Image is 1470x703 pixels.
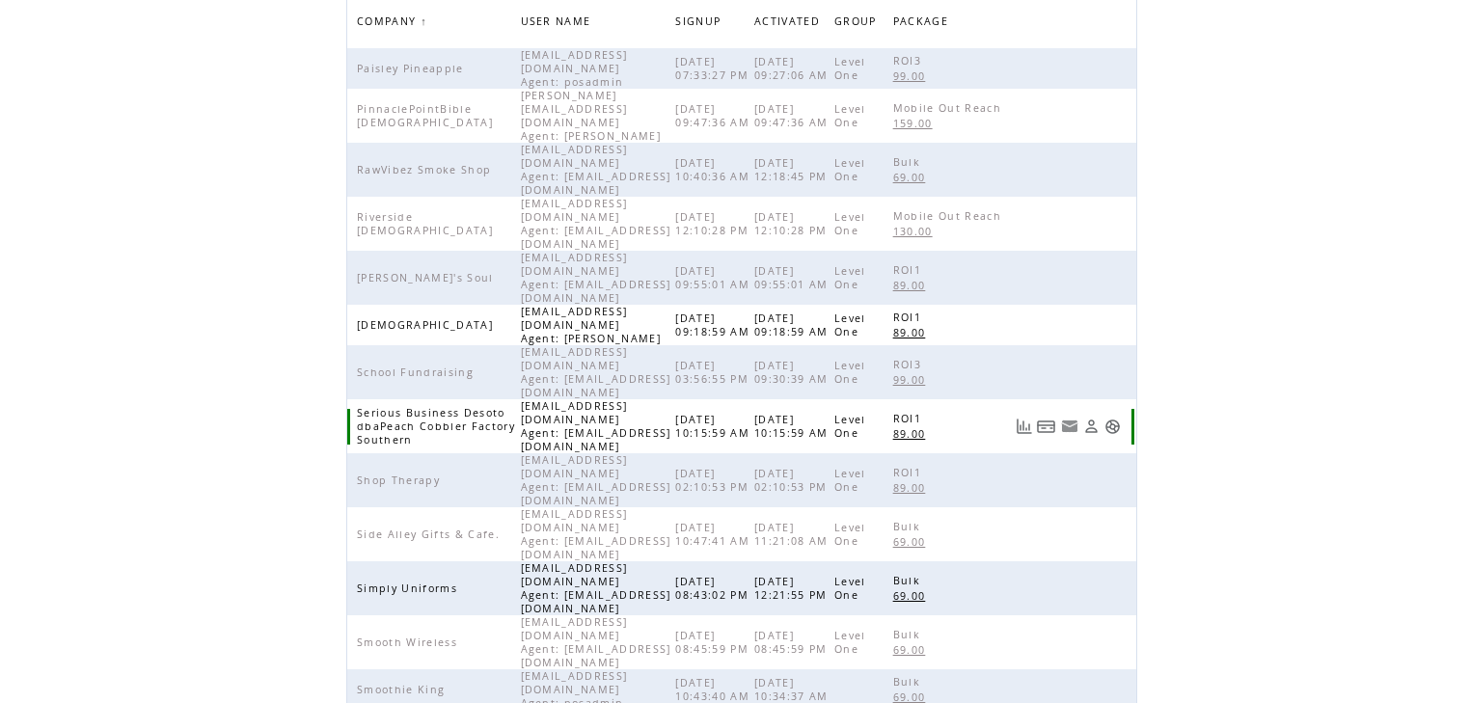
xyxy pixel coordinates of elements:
[521,14,596,26] a: USER NAME
[754,359,833,386] span: [DATE] 09:30:39 AM
[893,117,938,130] span: 159.00
[834,629,866,656] span: Level One
[754,311,833,338] span: [DATE] 09:18:59 AM
[357,62,469,75] span: Paisley Pineapple
[834,311,866,338] span: Level One
[893,225,938,238] span: 130.00
[893,589,931,603] span: 69.00
[521,89,667,143] span: [PERSON_NAME][EMAIL_ADDRESS][DOMAIN_NAME] Agent: [PERSON_NAME]
[754,629,832,656] span: [DATE] 08:45:59 PM
[754,55,833,82] span: [DATE] 09:27:06 AM
[754,10,830,38] a: ACTIVATED
[834,102,866,129] span: Level One
[834,55,866,82] span: Level One
[675,10,725,38] span: SIGNUP
[521,561,671,615] span: [EMAIL_ADDRESS][DOMAIN_NAME] Agent: [EMAIL_ADDRESS][DOMAIN_NAME]
[1061,418,1078,435] a: Resend welcome email to this user
[893,223,942,239] a: 130.00
[754,102,833,129] span: [DATE] 09:47:36 AM
[754,210,832,237] span: [DATE] 12:10:28 PM
[893,155,925,169] span: Bulk
[893,101,1006,115] span: Mobile Out Reach
[675,210,753,237] span: [DATE] 12:10:28 PM
[893,279,931,292] span: 89.00
[675,14,725,26] a: SIGNUP
[675,359,753,386] span: [DATE] 03:56:55 PM
[357,163,496,176] span: RawVibez Smoke Shop
[357,210,498,237] span: Riverside [DEMOGRAPHIC_DATA]
[893,675,925,689] span: Bulk
[521,251,671,305] span: [EMAIL_ADDRESS][DOMAIN_NAME] Agent: [EMAIL_ADDRESS][DOMAIN_NAME]
[357,683,449,696] span: Smoothie King
[893,535,931,549] span: 69.00
[357,635,462,649] span: Smooth Wireless
[834,156,866,183] span: Level One
[893,520,925,533] span: Bulk
[521,197,671,251] span: [EMAIL_ADDRESS][DOMAIN_NAME] Agent: [EMAIL_ADDRESS][DOMAIN_NAME]
[893,10,953,38] span: PACKAGE
[675,413,754,440] span: [DATE] 10:15:59 AM
[893,69,931,83] span: 99.00
[675,311,754,338] span: [DATE] 09:18:59 AM
[675,55,753,82] span: [DATE] 07:33:27 PM
[357,318,498,332] span: [DEMOGRAPHIC_DATA]
[675,521,754,548] span: [DATE] 10:47:41 AM
[893,427,931,441] span: 89.00
[357,271,499,284] span: [PERSON_NAME]'s Soul
[521,48,629,89] span: [EMAIL_ADDRESS][DOMAIN_NAME] Agent: posadmin
[357,365,478,379] span: School Fundraising
[834,10,886,38] a: GROUP
[754,156,832,183] span: [DATE] 12:18:45 PM
[893,311,926,324] span: ROI1
[357,102,498,129] span: PinnaclePointBible [DEMOGRAPHIC_DATA]
[675,102,754,129] span: [DATE] 09:47:36 AM
[893,628,925,641] span: Bulk
[357,406,515,446] span: Serious Business Desoto dbaPeach Cobbler Factory Southern
[754,575,832,602] span: [DATE] 12:21:55 PM
[893,54,926,68] span: ROI3
[1016,419,1032,435] a: View Usage
[521,10,596,38] span: USER NAME
[893,68,936,84] a: 99.00
[357,15,427,27] a: COMPANY↑
[521,345,671,399] span: [EMAIL_ADDRESS][DOMAIN_NAME] Agent: [EMAIL_ADDRESS][DOMAIN_NAME]
[754,521,833,548] span: [DATE] 11:21:08 AM
[893,425,936,442] a: 89.00
[521,507,671,561] span: [EMAIL_ADDRESS][DOMAIN_NAME] Agent: [EMAIL_ADDRESS][DOMAIN_NAME]
[893,479,936,496] a: 89.00
[893,326,931,339] span: 89.00
[893,169,936,185] a: 69.00
[834,413,866,440] span: Level One
[357,10,421,38] span: COMPANY
[893,324,936,340] a: 89.00
[754,676,833,703] span: [DATE] 10:34:37 AM
[893,209,1006,223] span: Mobile Out Reach
[893,115,942,131] a: 159.00
[893,587,936,604] a: 69.00
[754,467,832,494] span: [DATE] 02:10:53 PM
[1104,419,1121,435] a: Support
[893,481,931,495] span: 89.00
[521,399,671,453] span: [EMAIL_ADDRESS][DOMAIN_NAME] Agent: [EMAIL_ADDRESS][DOMAIN_NAME]
[754,10,825,38] span: ACTIVATED
[893,263,926,277] span: ROI1
[893,10,958,38] a: PACKAGE
[1083,419,1100,435] a: View Profile
[357,527,504,541] span: Side Alley Gifts & Cafe.
[834,359,866,386] span: Level One
[893,358,926,371] span: ROI3
[675,575,753,602] span: [DATE] 08:43:02 PM
[893,574,925,587] span: Bulk
[521,143,671,197] span: [EMAIL_ADDRESS][DOMAIN_NAME] Agent: [EMAIL_ADDRESS][DOMAIN_NAME]
[754,413,833,440] span: [DATE] 10:15:59 AM
[521,453,671,507] span: [EMAIL_ADDRESS][DOMAIN_NAME] Agent: [EMAIL_ADDRESS][DOMAIN_NAME]
[675,629,753,656] span: [DATE] 08:45:59 PM
[521,615,671,669] span: [EMAIL_ADDRESS][DOMAIN_NAME] Agent: [EMAIL_ADDRESS][DOMAIN_NAME]
[893,466,926,479] span: ROI1
[834,264,866,291] span: Level One
[675,676,754,703] span: [DATE] 10:43:40 AM
[675,467,753,494] span: [DATE] 02:10:53 PM
[893,171,931,184] span: 69.00
[893,371,936,388] a: 99.00
[357,473,445,487] span: Shop Therapy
